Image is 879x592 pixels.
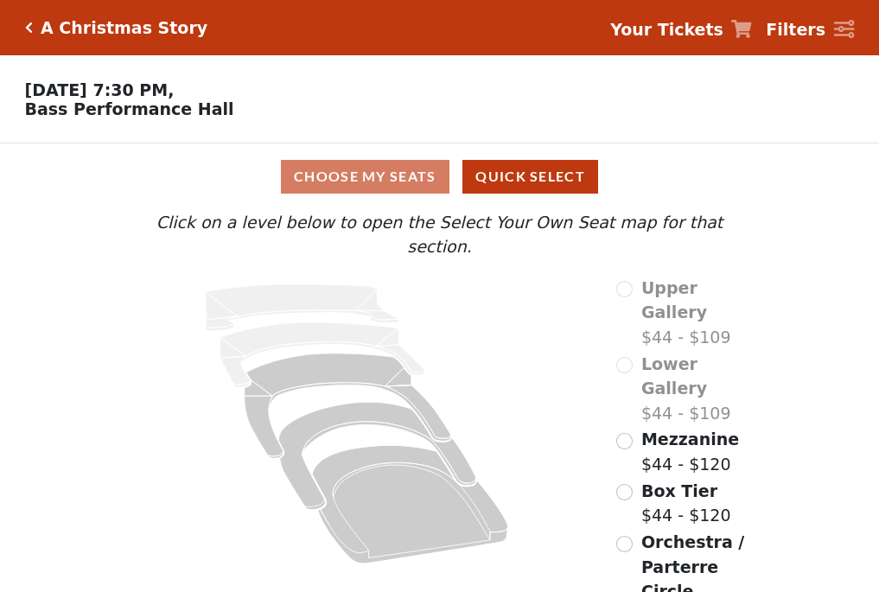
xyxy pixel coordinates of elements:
[122,210,756,259] p: Click on a level below to open the Select Your Own Seat map for that section.
[25,22,33,34] a: Click here to go back to filters
[641,354,707,398] span: Lower Gallery
[41,18,207,38] h5: A Christmas Story
[641,430,739,449] span: Mezzanine
[220,322,425,387] path: Lower Gallery - Seats Available: 0
[766,17,854,42] a: Filters
[641,479,731,528] label: $44 - $120
[610,20,723,39] strong: Your Tickets
[641,276,757,350] label: $44 - $109
[641,278,707,322] span: Upper Gallery
[766,20,825,39] strong: Filters
[641,427,739,476] label: $44 - $120
[462,160,598,194] button: Quick Select
[610,17,752,42] a: Your Tickets
[641,481,717,500] span: Box Tier
[641,352,757,426] label: $44 - $109
[313,445,509,563] path: Orchestra / Parterre Circle - Seats Available: 205
[206,284,399,331] path: Upper Gallery - Seats Available: 0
